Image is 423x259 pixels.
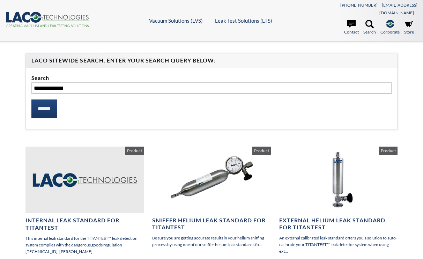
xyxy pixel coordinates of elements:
[279,217,398,231] h4: External Helium Leak Standard for TITANTEST
[149,17,203,24] a: Vacuum Solutions (LVS)
[340,2,378,8] a: [PHONE_NUMBER]
[152,217,271,231] h4: Sniffer Helium Leak Standard for TITANTEST
[152,147,271,248] a: Sniffer Helium Leak Standard for TITANTEST Be sure you are getting accurate results in your heliu...
[379,2,417,15] a: [EMAIL_ADDRESS][DOMAIN_NAME]
[25,147,144,255] a: Internal Leak Standard for TITANTEST This internal leak standard for the TITANTEST™ leak detectio...
[31,73,392,82] label: Search
[404,20,414,35] a: Store
[380,29,400,35] span: Corporate
[25,217,144,231] h4: Internal Leak Standard for TITANTEST
[25,235,144,255] p: This internal leak standard for the TITANTEST™ leak detection system complies with the dangerous ...
[152,235,271,248] p: Be sure you are getting accurate results in your helium sniffing process by using one of our snif...
[125,147,144,155] span: Product
[379,147,398,155] span: Product
[215,17,272,24] a: Leak Test Solutions (LTS)
[252,147,271,155] span: Product
[363,20,376,35] a: Search
[279,235,398,255] p: An external calibrated leak standard offers you a solution to auto-calibrate your TITANTEST™ leak...
[31,57,392,64] h4: LACO Sitewide Search. Enter your Search Query Below:
[344,20,359,35] a: Contact
[279,147,398,255] a: External Helium Leak Standard for TITANTEST An external calibrated leak standard offers you a sol...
